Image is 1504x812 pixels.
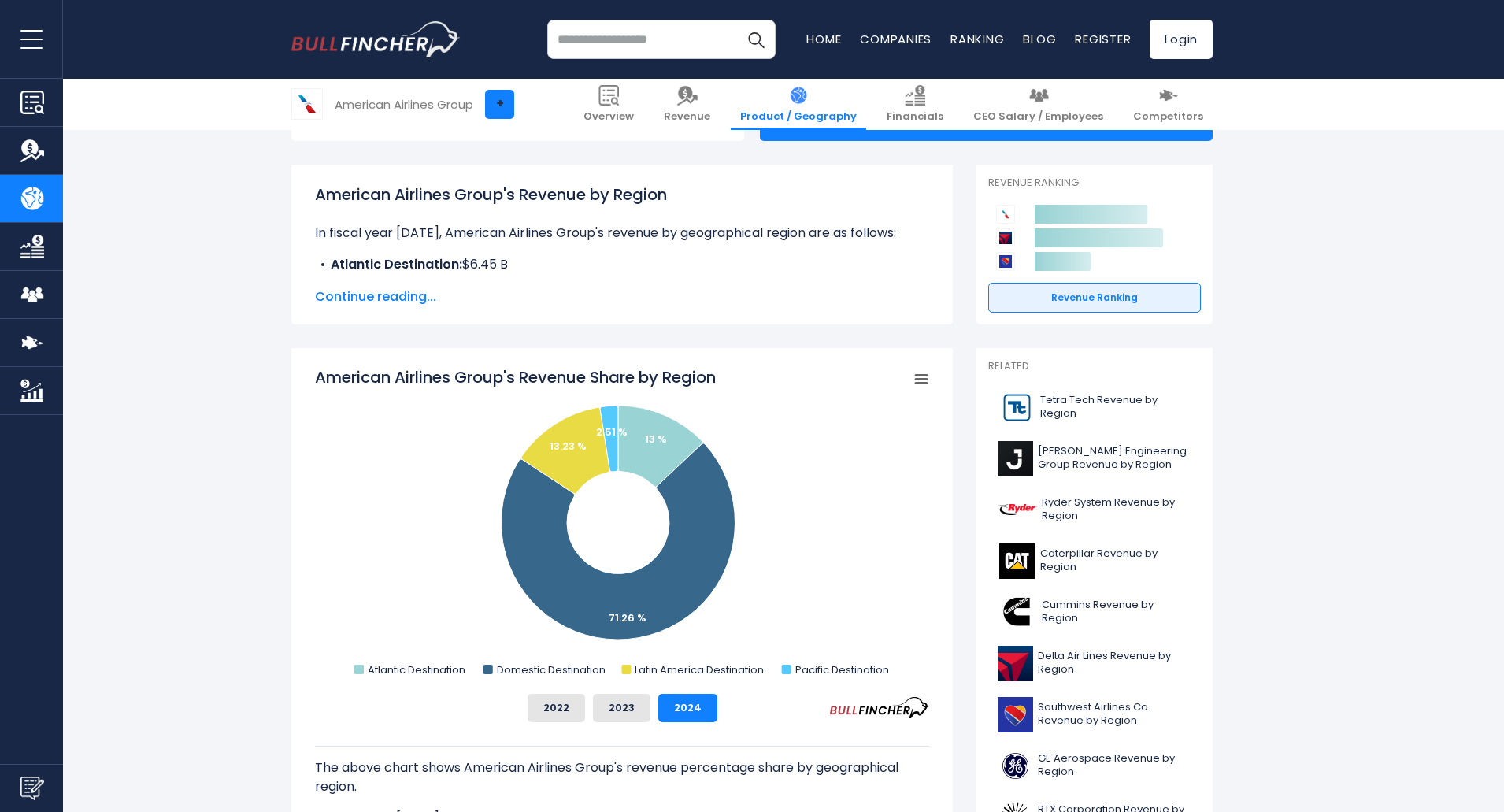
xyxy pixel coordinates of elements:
[664,110,710,124] span: Revenue
[1040,547,1191,574] span: Caterpillar Revenue by Region
[998,697,1033,732] img: LUV logo
[315,224,929,243] p: In fiscal year [DATE], American Airlines Group's revenue by geographical region are as follows:
[291,21,461,57] a: Go to homepage
[795,662,889,677] text: Pacific Destination
[654,79,720,130] a: Revenue
[574,79,643,130] a: Overview
[988,360,1201,373] p: Related
[988,539,1201,583] a: Caterpillar Revenue by Region
[1042,496,1191,523] span: Ryder System Revenue by Region
[1023,31,1056,47] a: Blog
[315,366,929,681] svg: American Airlines Group's Revenue Share by Region
[988,386,1201,429] a: Tetra Tech Revenue by Region
[950,31,1004,47] a: Ranking
[988,744,1201,788] a: GE Aerospace Revenue by Region
[593,694,650,722] button: 2023
[497,662,606,677] text: Domestic Destination
[998,748,1033,784] img: GE logo
[1038,650,1191,677] span: Delta Air Lines Revenue by Region
[315,287,929,306] span: Continue reading...
[860,31,932,47] a: Companies
[1040,394,1191,421] span: Tetra Tech Revenue by Region
[1150,20,1213,59] a: Login
[1124,79,1213,130] a: Competitors
[988,488,1201,532] a: Ryder System Revenue by Region
[877,79,953,130] a: Financials
[583,110,634,124] span: Overview
[315,274,929,293] li: $35.34 B
[1042,599,1191,625] span: Cummins Revenue by Region
[528,694,585,722] button: 2022
[740,110,857,124] span: Product / Geography
[998,492,1037,528] img: R logo
[485,90,514,119] a: +
[1075,31,1131,47] a: Register
[996,252,1015,271] img: Southwest Airlines Co. competitors logo
[1038,752,1191,779] span: GE Aerospace Revenue by Region
[996,205,1015,224] img: American Airlines Group competitors logo
[596,425,628,439] text: 2.51 %
[1038,445,1191,472] span: [PERSON_NAME] Engineering Group Revenue by Region
[736,20,776,59] button: Search
[731,79,866,130] a: Product / Geography
[658,694,717,722] button: 2024
[1038,701,1191,728] span: Southwest Airlines Co. Revenue by Region
[331,255,462,273] b: Atlantic Destination:
[292,89,322,119] img: AAL logo
[988,176,1201,190] p: Revenue Ranking
[988,693,1201,736] a: Southwest Airlines Co. Revenue by Region
[331,274,474,292] b: Domestic Destination:
[635,662,764,677] text: Latin America Destination
[998,441,1033,476] img: J logo
[887,110,943,124] span: Financials
[609,610,646,625] text: 71.26 %
[973,110,1103,124] span: CEO Salary / Employees
[988,591,1201,634] a: Cummins Revenue by Region
[998,543,1035,579] img: CAT logo
[315,183,929,206] h1: American Airlines Group's Revenue by Region
[964,79,1113,130] a: CEO Salary / Employees
[315,366,716,388] tspan: American Airlines Group's Revenue Share by Region
[806,31,841,47] a: Home
[335,95,473,113] div: American Airlines Group
[315,255,929,274] li: $6.45 B
[988,642,1201,685] a: Delta Air Lines Revenue by Region
[1133,110,1203,124] span: Competitors
[550,439,587,454] text: 13.23 %
[315,758,929,796] p: The above chart shows American Airlines Group's revenue percentage share by geographical region.
[996,228,1015,247] img: Delta Air Lines competitors logo
[998,595,1037,630] img: CMI logo
[368,662,465,677] text: Atlantic Destination
[645,432,667,447] text: 13 %
[998,646,1033,681] img: DAL logo
[998,390,1035,425] img: TTEK logo
[988,437,1201,480] a: [PERSON_NAME] Engineering Group Revenue by Region
[291,21,461,57] img: bullfincher logo
[988,283,1201,313] a: Revenue Ranking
